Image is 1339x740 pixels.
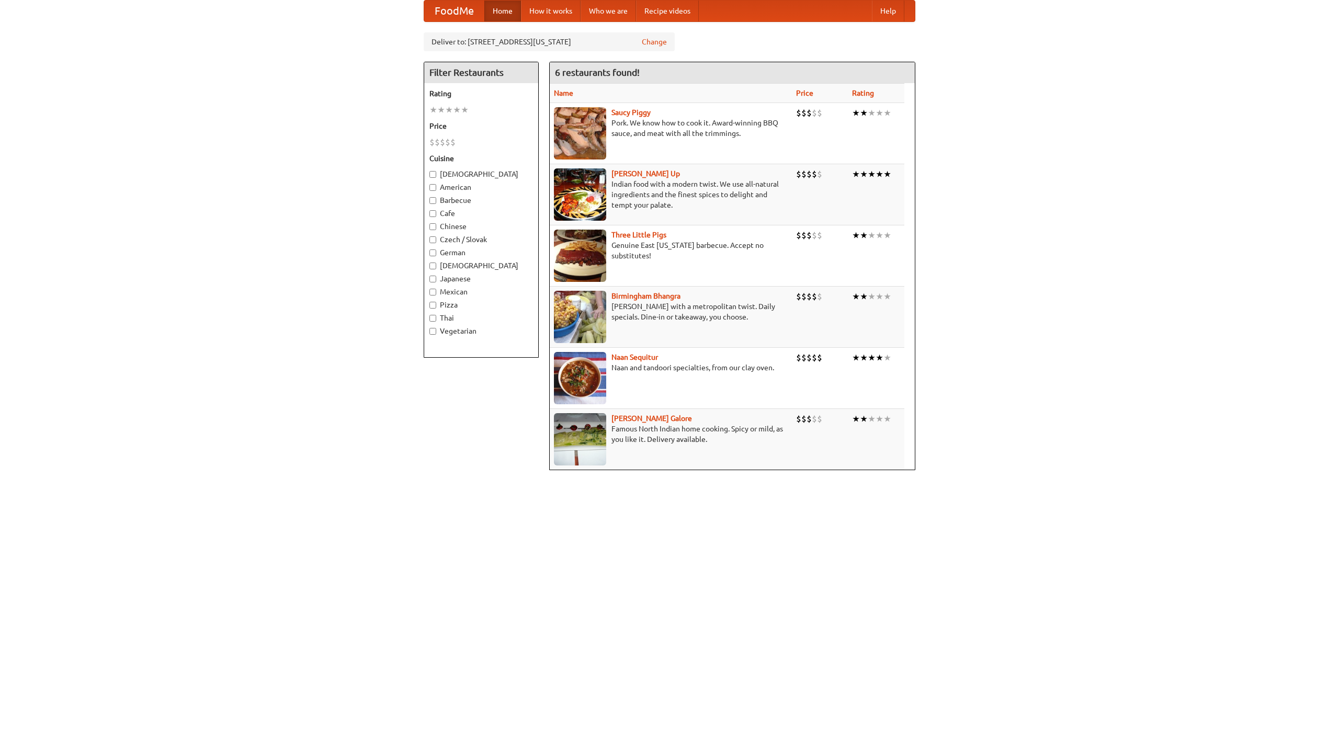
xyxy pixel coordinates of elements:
[807,291,812,302] li: $
[611,353,658,361] a: Naan Sequitur
[868,413,876,425] li: ★
[554,107,606,160] img: saucy.jpg
[521,1,581,21] a: How it works
[876,352,883,363] li: ★
[429,88,533,99] h5: Rating
[429,184,436,191] input: American
[860,352,868,363] li: ★
[812,107,817,119] li: $
[453,104,461,116] li: ★
[807,107,812,119] li: $
[429,153,533,164] h5: Cuisine
[868,291,876,302] li: ★
[429,287,533,297] label: Mexican
[429,260,533,271] label: [DEMOGRAPHIC_DATA]
[817,291,822,302] li: $
[554,240,788,261] p: Genuine East [US_STATE] barbecue. Accept no substitutes!
[807,413,812,425] li: $
[450,136,456,148] li: $
[429,197,436,204] input: Barbecue
[852,413,860,425] li: ★
[852,168,860,180] li: ★
[812,413,817,425] li: $
[868,352,876,363] li: ★
[429,263,436,269] input: [DEMOGRAPHIC_DATA]
[429,276,436,282] input: Japanese
[429,234,533,245] label: Czech / Slovak
[817,413,822,425] li: $
[611,108,651,117] a: Saucy Piggy
[817,107,822,119] li: $
[812,291,817,302] li: $
[860,291,868,302] li: ★
[817,168,822,180] li: $
[852,230,860,241] li: ★
[807,352,812,363] li: $
[883,352,891,363] li: ★
[437,104,445,116] li: ★
[445,136,450,148] li: $
[429,195,533,206] label: Barbecue
[554,179,788,210] p: Indian food with a modern twist. We use all-natural ingredients and the finest spices to delight ...
[429,104,437,116] li: ★
[801,291,807,302] li: $
[429,315,436,322] input: Thai
[796,352,801,363] li: $
[636,1,699,21] a: Recipe videos
[554,301,788,322] p: [PERSON_NAME] with a metropolitan twist. Daily specials. Dine-in or takeaway, you choose.
[554,89,573,97] a: Name
[642,37,667,47] a: Change
[554,352,606,404] img: naansequitur.jpg
[429,249,436,256] input: German
[554,230,606,282] img: littlepigs.jpg
[445,104,453,116] li: ★
[852,291,860,302] li: ★
[429,208,533,219] label: Cafe
[883,291,891,302] li: ★
[796,291,801,302] li: $
[429,210,436,217] input: Cafe
[429,171,436,178] input: [DEMOGRAPHIC_DATA]
[424,1,484,21] a: FoodMe
[424,32,675,51] div: Deliver to: [STREET_ADDRESS][US_STATE]
[807,230,812,241] li: $
[611,169,680,178] a: [PERSON_NAME] Up
[852,89,874,97] a: Rating
[461,104,469,116] li: ★
[876,291,883,302] li: ★
[860,107,868,119] li: ★
[554,118,788,139] p: Pork. We know how to cook it. Award-winning BBQ sauce, and meat with all the trimmings.
[555,67,640,77] ng-pluralize: 6 restaurants found!
[611,292,680,300] a: Birmingham Bhangra
[429,247,533,258] label: German
[883,413,891,425] li: ★
[435,136,440,148] li: $
[429,300,533,310] label: Pizza
[429,169,533,179] label: [DEMOGRAPHIC_DATA]
[796,168,801,180] li: $
[429,136,435,148] li: $
[429,121,533,131] h5: Price
[868,230,876,241] li: ★
[801,413,807,425] li: $
[868,168,876,180] li: ★
[440,136,445,148] li: $
[852,352,860,363] li: ★
[611,414,692,423] b: [PERSON_NAME] Galore
[581,1,636,21] a: Who we are
[807,168,812,180] li: $
[812,230,817,241] li: $
[876,107,883,119] li: ★
[812,168,817,180] li: $
[796,89,813,97] a: Price
[883,107,891,119] li: ★
[812,352,817,363] li: $
[860,230,868,241] li: ★
[429,274,533,284] label: Japanese
[796,413,801,425] li: $
[554,413,606,465] img: currygalore.jpg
